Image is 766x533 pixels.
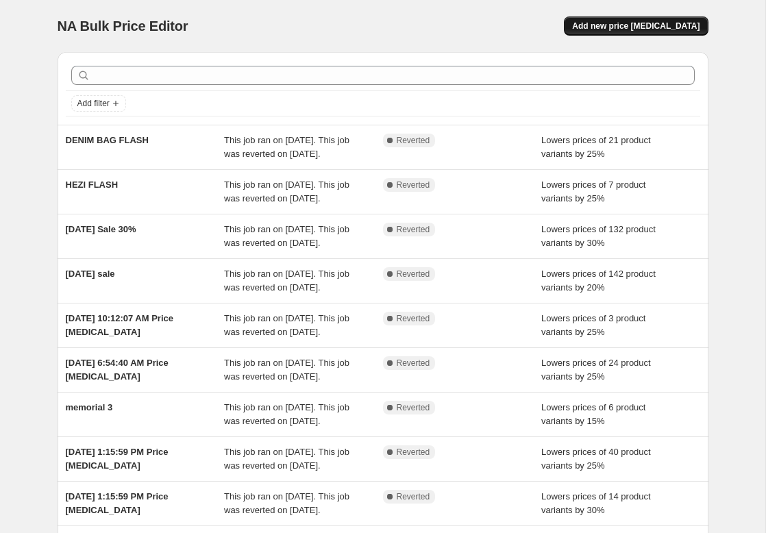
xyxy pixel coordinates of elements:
[224,313,349,337] span: This job ran on [DATE]. This job was reverted on [DATE].
[58,18,188,34] span: NA Bulk Price Editor
[541,447,651,471] span: Lowers prices of 40 product variants by 25%
[541,402,645,426] span: Lowers prices of 6 product variants by 15%
[541,358,651,382] span: Lowers prices of 24 product variants by 25%
[397,491,430,502] span: Reverted
[224,135,349,159] span: This job ran on [DATE]. This job was reverted on [DATE].
[397,447,430,458] span: Reverted
[66,313,174,337] span: [DATE] 10:12:07 AM Price [MEDICAL_DATA]
[541,269,656,293] span: Lowers prices of 142 product variants by 20%
[66,358,169,382] span: [DATE] 6:54:40 AM Price [MEDICAL_DATA]
[541,313,645,337] span: Lowers prices of 3 product variants by 25%
[564,16,708,36] button: Add new price [MEDICAL_DATA]
[224,269,349,293] span: This job ran on [DATE]. This job was reverted on [DATE].
[397,402,430,413] span: Reverted
[66,269,115,279] span: [DATE] sale
[541,179,645,203] span: Lowers prices of 7 product variants by 25%
[224,491,349,515] span: This job ran on [DATE]. This job was reverted on [DATE].
[397,358,430,369] span: Reverted
[541,135,651,159] span: Lowers prices of 21 product variants by 25%
[397,224,430,235] span: Reverted
[66,179,119,190] span: HEZI FLASH
[66,135,149,145] span: DENIM BAG FLASH
[224,224,349,248] span: This job ran on [DATE]. This job was reverted on [DATE].
[66,491,169,515] span: [DATE] 1:15:59 PM Price [MEDICAL_DATA]
[397,179,430,190] span: Reverted
[397,313,430,324] span: Reverted
[397,135,430,146] span: Reverted
[397,269,430,280] span: Reverted
[71,95,126,112] button: Add filter
[224,179,349,203] span: This job ran on [DATE]. This job was reverted on [DATE].
[224,447,349,471] span: This job ran on [DATE]. This job was reverted on [DATE].
[224,358,349,382] span: This job ran on [DATE]. This job was reverted on [DATE].
[66,447,169,471] span: [DATE] 1:15:59 PM Price [MEDICAL_DATA]
[224,402,349,426] span: This job ran on [DATE]. This job was reverted on [DATE].
[541,491,651,515] span: Lowers prices of 14 product variants by 30%
[541,224,656,248] span: Lowers prices of 132 product variants by 30%
[66,402,113,412] span: memorial 3
[77,98,110,109] span: Add filter
[572,21,700,32] span: Add new price [MEDICAL_DATA]
[66,224,136,234] span: [DATE] Sale 30%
